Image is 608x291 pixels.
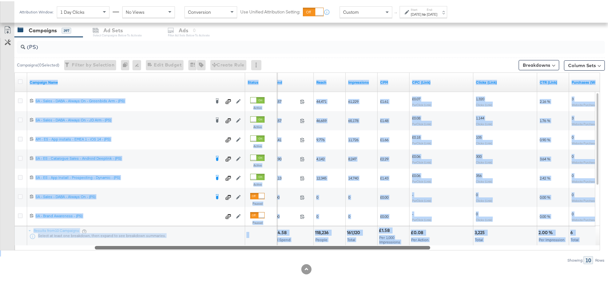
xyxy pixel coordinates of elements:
span: 14,740 [348,174,358,179]
sub: Clicks (Link) [476,121,492,125]
label: End: [427,6,437,11]
div: [DATE] [427,11,437,16]
div: 3,225 [475,228,487,234]
label: Start: [411,6,421,11]
sub: Clicks (Link) [476,217,492,220]
sub: Clicks (Link) [476,140,492,144]
a: SA - ES - Catalogue Sales - Android Deeplink - (PS) [35,155,210,161]
div: Attribution Window: [19,9,54,13]
span: 8,247 [348,155,357,160]
div: SA - Sales - DABA - Always On - (PS) [35,193,210,198]
span: Conversion [188,8,211,14]
label: Active [250,124,265,128]
sub: Per Click (Link) [412,140,431,144]
strong: to [421,11,427,15]
span: Total [475,236,483,241]
span: No Views [126,8,145,14]
label: Active [250,104,265,109]
div: Campaigns [29,26,57,33]
div: £254.58 [270,228,289,234]
span: 105 [476,134,482,138]
span: Total [571,236,579,241]
span: 0 [572,172,574,177]
span: 1,320 [476,95,484,100]
span: 11,726 [348,136,358,141]
a: SA - Sales - DABA - Always On - Greenbids Arm - (PS) [35,97,210,103]
button: Breakdowns [519,59,559,69]
span: 0 [572,134,574,138]
span: Per 1,000 Impressions [379,234,400,243]
span: 0 [572,191,574,196]
span: 0 [316,194,318,198]
sub: Website Purchases [572,121,597,125]
div: 161,120 [347,228,362,234]
span: 1 Day Clicks [60,8,85,14]
a: The number of people your ad was served to. [316,79,343,84]
span: £19.41 [271,136,297,141]
sub: Website Purchases [572,217,597,220]
div: 10 [583,255,593,263]
span: £98.57 [271,98,297,103]
sub: Per Click (Link) [412,217,431,220]
div: SA - Brand Awareness - (PS) [35,212,221,217]
sub: Website Purchases [572,197,597,201]
span: 0 [348,213,350,218]
sub: Per Click (Link) [412,159,431,163]
span: 3.64 % [540,155,550,160]
span: 1,144 [476,114,484,119]
span: £21.13 [271,174,297,179]
input: Search Campaigns by Name, ID or Objective [25,37,551,50]
span: 3 [572,95,574,100]
span: £0.07 [412,95,420,100]
div: [DATE] [411,11,421,16]
sub: Clicks (Link) [476,159,492,163]
span: £96.57 [271,117,297,122]
span: Total Spend [270,236,290,241]
label: Active [250,181,265,185]
span: £0.06 [412,172,420,177]
span: 0.00 % [540,213,550,218]
span: £2.29 [380,155,388,160]
sub: Clicks (Link) [476,102,492,105]
a: The number of clicks received on a link in your ad divided by the number of impressions. [540,79,567,84]
label: Paused [250,200,265,204]
div: 118,236 [315,228,331,234]
div: Showing: [567,257,583,261]
sub: Per Click (Link) [412,102,431,105]
span: 356 [476,172,482,177]
span: £0.00 [271,213,297,218]
sub: Website Purchases [572,159,597,163]
span: 0 [476,191,478,196]
a: Shows the current state of your Ad Campaign. [248,79,274,84]
div: 2.00 % [538,228,555,234]
span: - [412,191,413,196]
sub: Clicks (Link) [476,197,492,201]
a: The average cost you've paid to have 1,000 impressions of your ad. [380,79,407,84]
span: £1.61 [380,98,388,103]
span: 0 [348,194,350,198]
div: SA - Sales - DABA - Always On - Greenbids Arm - (PS) [35,97,210,102]
a: SA - Brand Awareness - (PS) [35,212,221,218]
sub: Per Click (Link) [412,197,431,201]
sub: Website Purchases [572,178,597,182]
span: Custom [343,8,359,14]
sub: Per Click (Link) [412,178,431,182]
span: 300 [476,153,482,157]
span: £0.18 [412,134,420,138]
div: AM - ES - App installs - EMEA 1 - iOS 14 - (PS) [35,135,221,141]
a: The number of clicks on links appearing on your ad or Page that direct people to your sites off F... [476,79,535,84]
a: SA - Sales - DABA - Always On - JD Arm - (PS) [35,116,210,123]
span: 0.00 % [540,194,550,198]
span: £0.00 [271,194,297,198]
div: 397 [62,27,71,32]
div: SA - ES - Catalogue Sales - Android Deeplink - (PS) [35,155,210,160]
sub: Website Purchases [572,140,597,144]
a: The number of times your ad was served. On mobile apps an ad is counted as served the first time ... [348,79,375,84]
div: £1.58 [379,226,392,232]
span: 0 [572,153,574,157]
a: SA - Sales - DABA - Always On - (PS) [35,193,210,199]
span: £0.00 [380,194,388,198]
span: 0 [572,210,574,215]
div: SA - Sales - DABA - Always On - JD Arm - (PS) [35,116,210,121]
a: AM - ES - App installs - EMEA 1 - iOS 14 - (PS) [35,135,221,142]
